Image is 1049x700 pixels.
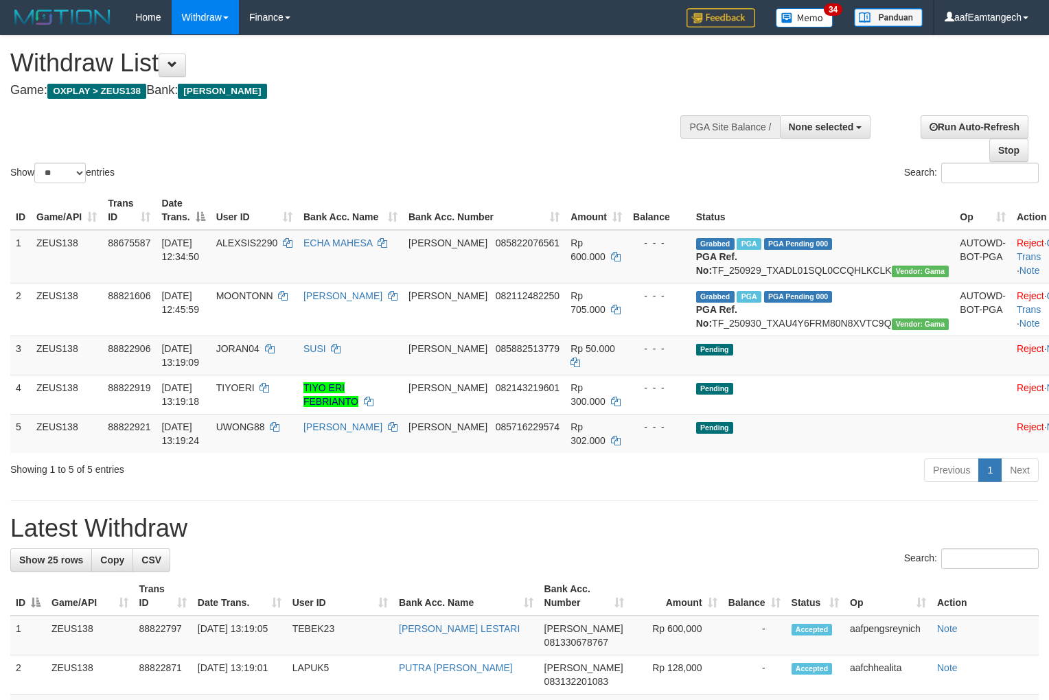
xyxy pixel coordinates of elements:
td: 88822797 [134,616,192,655]
td: ZEUS138 [31,414,102,453]
span: [PERSON_NAME] [544,623,623,634]
span: [PERSON_NAME] [408,290,487,301]
a: Previous [924,458,979,482]
th: Game/API: activate to sort column ascending [46,576,134,616]
a: Reject [1017,421,1044,432]
td: LAPUK5 [287,655,393,695]
select: Showentries [34,163,86,183]
th: Amount: activate to sort column ascending [630,576,722,616]
span: Copy 085882513779 to clipboard [496,343,560,354]
span: Copy 081330678767 to clipboard [544,637,608,648]
span: Copy 085822076561 to clipboard [496,237,560,248]
span: Copy 085716229574 to clipboard [496,421,560,432]
a: Show 25 rows [10,548,92,572]
span: Marked by aafpengsreynich [737,238,761,250]
td: 2 [10,283,31,336]
span: OXPLAY > ZEUS138 [47,84,146,99]
div: - - - [633,289,685,303]
th: Bank Acc. Name: activate to sort column ascending [393,576,539,616]
label: Show entries [10,163,115,183]
span: [PERSON_NAME] [408,237,487,248]
td: aafpengsreynich [844,616,932,655]
h4: Game: Bank: [10,84,686,97]
a: SUSI [303,343,326,354]
span: [DATE] 12:34:50 [161,237,199,262]
a: PUTRA [PERSON_NAME] [399,662,513,673]
button: None selected [780,115,871,139]
td: Rp 600,000 [630,616,722,655]
a: Note [937,623,958,634]
th: Bank Acc. Name: activate to sort column ascending [298,191,403,230]
td: TEBEK23 [287,616,393,655]
img: MOTION_logo.png [10,7,115,27]
td: ZEUS138 [31,375,102,414]
span: [PERSON_NAME] [408,382,487,393]
span: Copy 083132201083 to clipboard [544,676,608,687]
div: - - - [633,342,685,355]
th: Balance: activate to sort column ascending [723,576,786,616]
a: 1 [978,458,1002,482]
th: User ID: activate to sort column ascending [211,191,298,230]
a: Stop [989,139,1028,162]
a: TIYO ERI FEBRIANTO [303,382,358,407]
span: Vendor URL: https://trx31.1velocity.biz [892,318,949,330]
th: Op: activate to sort column ascending [954,191,1011,230]
td: [DATE] 13:19:05 [192,616,287,655]
td: [DATE] 13:19:01 [192,655,287,695]
td: 88822871 [134,655,192,695]
span: Pending [696,422,733,434]
td: TF_250929_TXADL01SQL0CCQHLKCLK [691,230,955,283]
span: [PERSON_NAME] [408,343,487,354]
a: Reject [1017,382,1044,393]
span: ALEXSIS2290 [216,237,278,248]
b: PGA Ref. No: [696,304,737,329]
a: Note [1019,265,1040,276]
a: Next [1001,458,1039,482]
span: Show 25 rows [19,555,83,565]
span: JORAN04 [216,343,260,354]
span: 88822906 [108,343,150,354]
a: Note [1019,318,1040,329]
input: Search: [941,163,1039,183]
th: Amount: activate to sort column ascending [565,191,627,230]
a: [PERSON_NAME] LESTARI [399,623,520,634]
span: Vendor URL: https://trx31.1velocity.biz [892,266,949,277]
td: 3 [10,336,31,375]
span: Accepted [792,624,833,635]
a: Run Auto-Refresh [921,115,1028,139]
th: Game/API: activate to sort column ascending [31,191,102,230]
th: Op: activate to sort column ascending [844,576,932,616]
span: [PERSON_NAME] [544,662,623,673]
td: - [723,616,786,655]
span: Copy [100,555,124,565]
span: Copy 082112482250 to clipboard [496,290,560,301]
a: Note [937,662,958,673]
span: None selected [789,121,854,132]
span: Pending [696,344,733,355]
td: ZEUS138 [46,655,134,695]
td: 4 [10,375,31,414]
span: 88675587 [108,237,150,248]
div: - - - [633,420,685,434]
span: Rp 705.000 [570,290,606,315]
td: - [723,655,786,695]
label: Search: [904,163,1039,183]
td: 1 [10,230,31,283]
span: PGA Pending [764,238,833,250]
a: CSV [132,548,170,572]
th: Action [932,576,1039,616]
span: Grabbed [696,238,735,250]
span: Marked by aafpengsreynich [737,291,761,303]
span: 88821606 [108,290,150,301]
span: TIYOERI [216,382,255,393]
th: Date Trans.: activate to sort column descending [156,191,210,230]
b: PGA Ref. No: [696,251,737,276]
span: Rp 300.000 [570,382,606,407]
div: Showing 1 to 5 of 5 entries [10,457,427,476]
td: ZEUS138 [31,283,102,336]
th: Date Trans.: activate to sort column ascending [192,576,287,616]
span: Rp 302.000 [570,421,606,446]
th: Status [691,191,955,230]
td: aafchhealita [844,655,932,695]
div: PGA Site Balance / [680,115,779,139]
